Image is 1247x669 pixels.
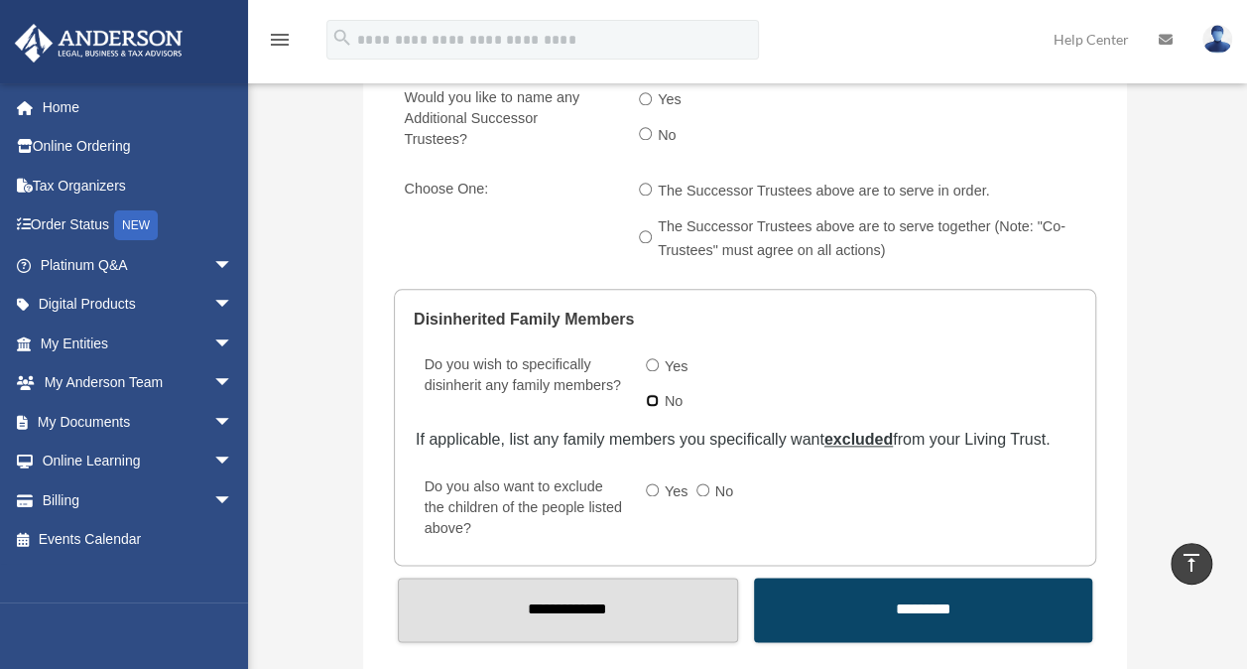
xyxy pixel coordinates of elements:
a: menu [268,35,292,52]
span: arrow_drop_down [213,245,253,286]
a: Tax Organizers [14,166,263,205]
a: Events Calendar [14,520,263,560]
i: menu [268,28,292,52]
span: arrow_drop_down [213,402,253,443]
span: arrow_drop_down [213,480,253,521]
img: Anderson Advisors Platinum Portal [9,24,188,63]
u: excluded [824,431,893,448]
a: Billingarrow_drop_down [14,480,263,520]
label: No [709,476,742,508]
div: NEW [114,210,158,240]
a: Platinum Q&Aarrow_drop_down [14,245,263,285]
span: arrow_drop_down [213,285,253,326]
i: search [331,27,353,49]
a: Home [14,87,263,127]
label: Choose One: [396,176,623,271]
label: The Successor Trustees above are to serve in order. [652,176,998,207]
label: Yes [659,476,696,508]
span: arrow_drop_down [213,363,253,404]
div: If applicable, list any family members you specifically want from your Living Trust. [416,426,1074,454]
span: arrow_drop_down [213,324,253,364]
img: User Pic [1202,25,1232,54]
label: Yes [659,351,696,383]
label: The Successor Trustees above are to serve together (Note: "Co-Trustees" must agree on all actions) [652,211,1107,267]
a: Online Learningarrow_drop_down [14,442,263,481]
legend: Disinherited Family Members [414,290,1076,349]
label: Do you also want to exclude the children of the people listed above? [416,473,630,543]
a: Online Ordering [14,127,263,167]
a: My Entitiesarrow_drop_down [14,324,263,363]
a: My Anderson Teamarrow_drop_down [14,363,263,403]
a: vertical_align_top [1171,543,1212,585]
a: My Documentsarrow_drop_down [14,402,263,442]
label: Do you wish to specifically disinherit any family members? [416,351,630,422]
label: No [652,120,685,152]
label: Yes [652,85,689,117]
label: Would you like to name any Additional Successor Trustees? [396,85,604,156]
a: Order StatusNEW [14,205,263,246]
a: Digital Productsarrow_drop_down [14,285,263,325]
span: arrow_drop_down [213,442,253,482]
label: No [659,386,691,418]
i: vertical_align_top [1180,551,1203,575]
